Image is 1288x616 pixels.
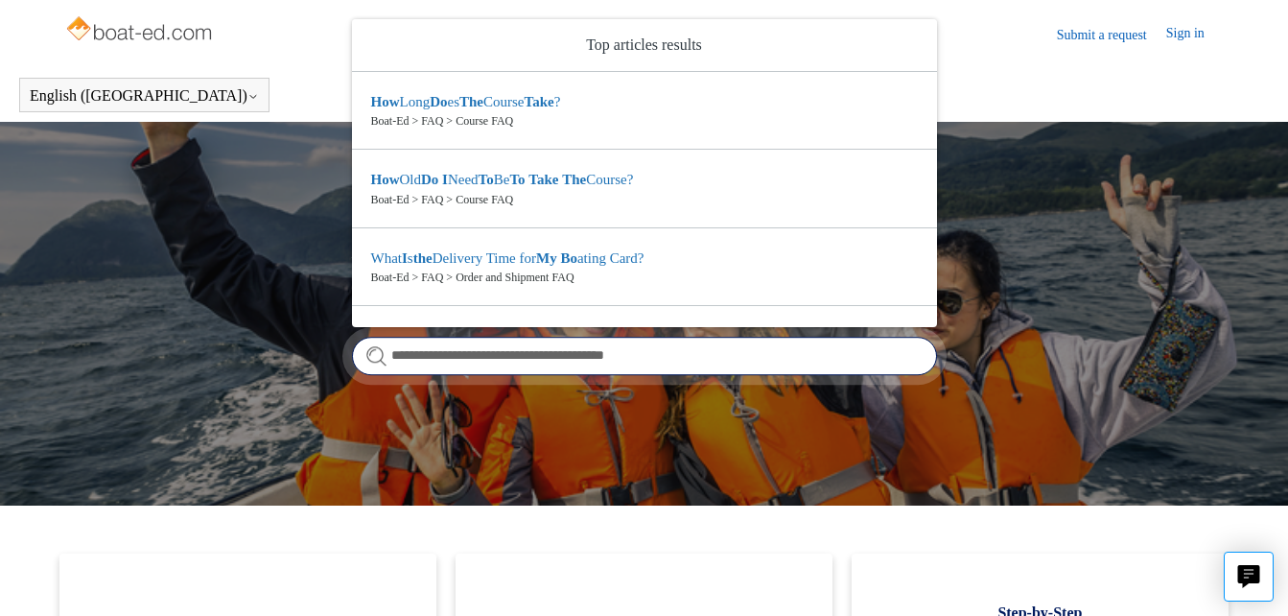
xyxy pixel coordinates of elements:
zd-autocomplete-breadcrumbs-multibrand: Boat-Ed > FAQ > Order and Shipment FAQ [371,269,918,286]
img: Boat-Ed Help Center home page [64,12,217,50]
em: To [509,172,525,187]
a: Submit a request [1057,25,1166,45]
em: How [371,172,400,187]
em: the [413,250,433,266]
a: Sign in [1166,23,1224,46]
em: I [402,250,408,266]
em: I [442,172,448,187]
zd-autocomplete-title-multibrand: Suggested result 1 How Long Does The Course Take? [371,94,561,113]
em: Take [528,172,558,187]
em: Bo [560,250,577,266]
zd-autocomplete-title-multibrand: Suggested result 2 How Old Do I Need To Be To Take The Course? [371,172,634,191]
em: Take [525,94,554,109]
zd-autocomplete-title-multibrand: Suggested result 3 What Is the Delivery Time for My Boating Card? [371,250,644,270]
button: English ([GEOGRAPHIC_DATA]) [30,87,259,105]
em: The [459,94,483,109]
em: To [479,172,494,187]
em: Do [421,172,438,187]
zd-autocomplete-header: Top articles results [352,19,937,72]
zd-autocomplete-breadcrumbs-multibrand: Boat-Ed > FAQ > Course FAQ [371,112,918,130]
em: How [371,94,400,109]
em: The [562,172,586,187]
em: Do [430,94,447,109]
input: Search [352,337,937,375]
button: Live chat [1224,552,1274,602]
zd-autocomplete-breadcrumbs-multibrand: Boat-Ed > FAQ > Course FAQ [371,191,918,208]
em: My [536,250,557,266]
